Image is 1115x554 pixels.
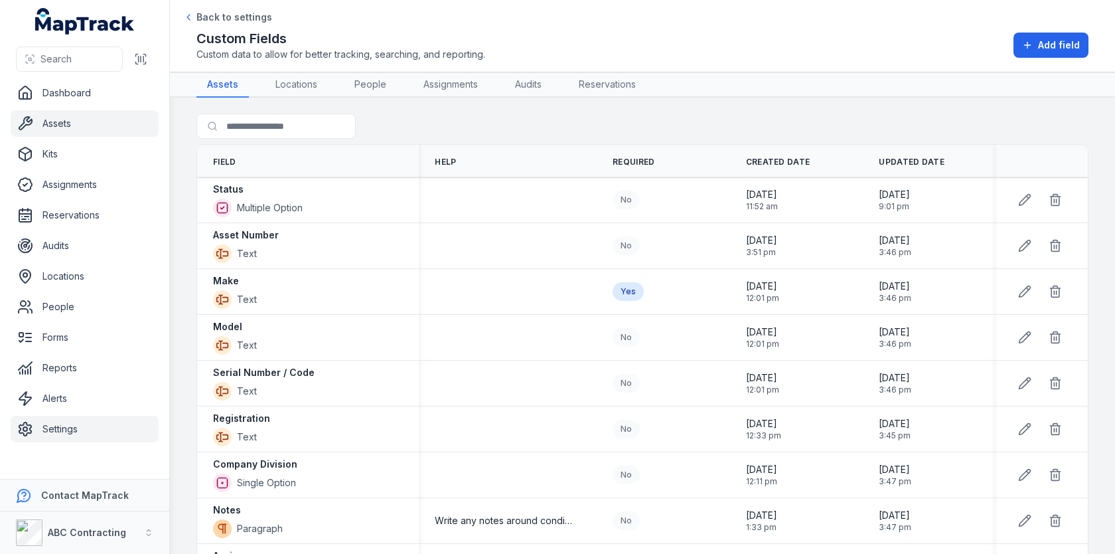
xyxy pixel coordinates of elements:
[746,247,777,258] span: 3:51 pm
[237,476,296,490] span: Single Option
[746,234,777,258] time: 30/06/2025, 3:51:15 pm
[196,48,485,61] span: Custom data to allow for better tracking, searching, and reporting.
[613,157,654,167] span: Required
[11,263,159,290] a: Locations
[746,476,777,487] span: 12:11 pm
[213,183,244,196] strong: Status
[879,247,911,258] span: 3:46 pm
[879,509,911,522] span: [DATE]
[746,325,779,349] time: 14/08/2024, 12:01:39 pm
[613,466,640,484] div: No
[879,371,911,385] span: [DATE]
[746,509,777,522] span: [DATE]
[41,490,129,501] strong: Contact MapTrack
[237,522,283,535] span: Paragraph
[746,371,779,385] span: [DATE]
[879,157,944,167] span: Updated Date
[746,280,779,293] span: [DATE]
[746,234,777,247] span: [DATE]
[11,110,159,137] a: Assets
[213,504,241,517] strong: Notes
[746,417,781,430] span: [DATE]
[879,293,911,304] span: 3:46 pm
[435,157,456,167] span: Help
[265,72,328,98] a: Locations
[746,280,779,304] time: 14/08/2024, 12:01:31 pm
[11,355,159,381] a: Reports
[879,325,911,339] span: [DATE]
[11,232,159,259] a: Audits
[11,294,159,320] a: People
[746,463,777,476] span: [DATE]
[11,141,159,167] a: Kits
[746,293,779,304] span: 12:01 pm
[746,522,777,533] span: 1:33 pm
[11,202,159,229] a: Reservations
[746,371,779,395] time: 14/08/2024, 12:01:53 pm
[196,11,272,24] span: Back to settings
[35,8,135,35] a: MapTrack
[879,280,911,304] time: 11/07/2025, 3:46:23 pm
[40,52,72,66] span: Search
[237,293,257,306] span: Text
[613,374,640,393] div: No
[344,72,397,98] a: People
[879,417,911,441] time: 11/07/2025, 3:45:20 pm
[879,339,911,349] span: 3:46 pm
[213,157,236,167] span: Field
[879,188,910,212] time: 16/07/2025, 9:01:58 pm
[879,188,910,201] span: [DATE]
[879,371,911,395] time: 11/07/2025, 3:46:23 pm
[746,325,779,339] span: [DATE]
[613,282,644,301] div: Yes
[16,46,123,72] button: Search
[196,29,485,48] h2: Custom Fields
[746,509,777,533] time: 12/11/2024, 1:33:11 pm
[213,412,270,425] strong: Registration
[879,234,911,247] span: [DATE]
[435,514,573,527] span: Write any notes around condition, servicing, compliance, suspected theft, disposal or other details
[196,72,249,98] a: Assets
[746,157,810,167] span: Created Date
[613,328,640,347] div: No
[11,416,159,442] a: Settings
[504,72,552,98] a: Audits
[213,229,279,242] strong: Asset Number
[746,385,779,395] span: 12:01 pm
[879,325,911,349] time: 11/07/2025, 3:46:23 pm
[413,72,488,98] a: Assignments
[11,80,159,106] a: Dashboard
[879,476,911,487] span: 3:47 pm
[746,188,778,212] time: 12/11/2024, 11:52:12 am
[746,430,781,441] span: 12:33 pm
[1013,33,1088,58] button: Add field
[613,420,640,438] div: No
[613,511,640,530] div: No
[613,236,640,255] div: No
[879,385,911,395] span: 3:46 pm
[11,385,159,412] a: Alerts
[879,234,911,258] time: 11/07/2025, 3:46:23 pm
[746,201,778,212] span: 11:52 am
[183,11,272,24] a: Back to settings
[879,280,911,293] span: [DATE]
[879,417,911,430] span: [DATE]
[237,430,257,444] span: Text
[879,509,911,533] time: 11/07/2025, 3:47:17 pm
[746,463,777,487] time: 10/04/2025, 12:11:33 pm
[213,320,242,333] strong: Model
[879,201,910,212] span: 9:01 pm
[237,201,303,215] span: Multiple Option
[213,366,315,379] strong: Serial Number / Code
[879,463,911,476] span: [DATE]
[237,385,257,398] span: Text
[48,527,126,538] strong: ABC Contracting
[237,247,257,260] span: Text
[568,72,646,98] a: Reservations
[213,458,297,471] strong: Company Division
[11,171,159,198] a: Assignments
[879,463,911,487] time: 11/07/2025, 3:47:17 pm
[213,274,239,288] strong: Make
[746,188,778,201] span: [DATE]
[237,339,257,352] span: Text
